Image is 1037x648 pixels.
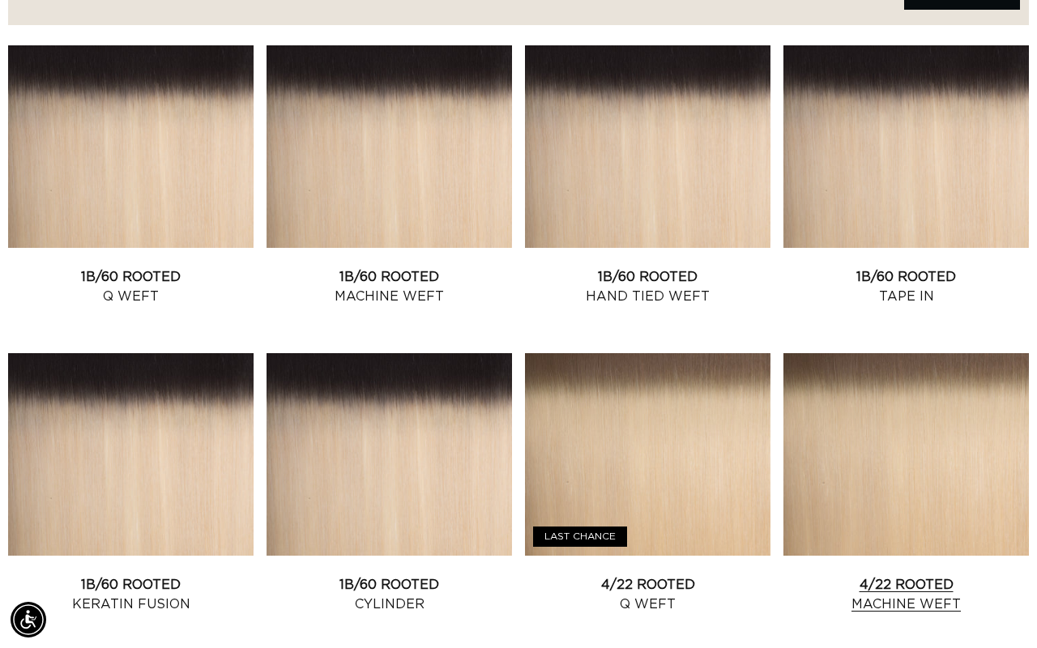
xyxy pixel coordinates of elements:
a: 1B/60 Rooted Hand Tied Weft [525,267,770,306]
a: 1B/60 Rooted Machine Weft [267,267,512,306]
a: 1B/60 Rooted Keratin Fusion [8,575,254,614]
a: 4/22 Rooted Q Weft [525,575,770,614]
iframe: Chat Widget [956,570,1037,648]
a: 1B/60 Rooted Tape In [783,267,1029,306]
a: 1B/60 Rooted Cylinder [267,575,512,614]
div: Accessibility Menu [11,602,46,637]
a: 4/22 Rooted Machine Weft [783,575,1029,614]
a: 1B/60 Rooted Q Weft [8,267,254,306]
